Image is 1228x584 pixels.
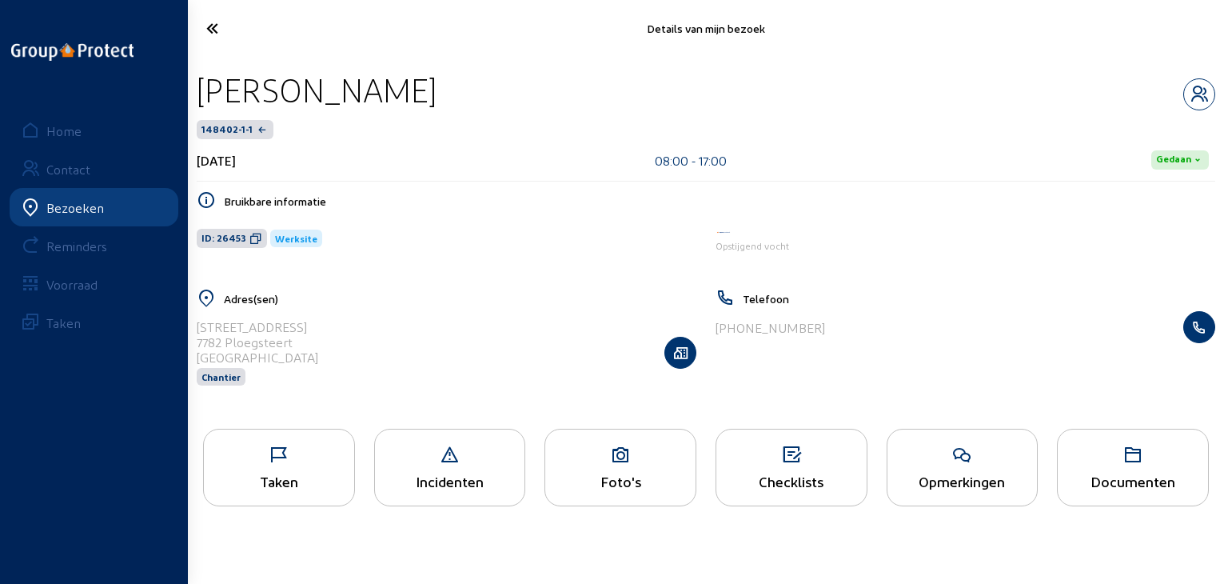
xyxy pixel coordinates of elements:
[201,371,241,382] span: Chantier
[887,473,1038,490] div: Opmerkingen
[10,150,178,188] a: Contact
[716,320,825,335] div: [PHONE_NUMBER]
[10,188,178,226] a: Bezoeken
[716,473,867,490] div: Checklists
[1058,473,1208,490] div: Documenten
[46,277,98,292] div: Voorraad
[201,123,253,136] span: 148402-1-1
[197,70,437,110] div: [PERSON_NAME]
[46,315,81,330] div: Taken
[11,43,134,61] img: logo-oneline.png
[1156,154,1191,166] span: Gedaan
[716,240,789,251] span: Opstijgend vocht
[46,123,82,138] div: Home
[10,265,178,303] a: Voorraad
[197,319,318,334] div: [STREET_ADDRESS]
[743,292,1215,306] h5: Telefoon
[204,473,354,490] div: Taken
[224,292,696,306] h5: Adres(sen)
[716,230,732,235] img: Aqua Protect
[197,153,236,168] div: [DATE]
[46,238,107,254] div: Reminders
[197,350,318,365] div: [GEOGRAPHIC_DATA]
[201,232,246,245] span: ID: 26453
[655,153,727,168] div: 08:00 - 17:00
[197,334,318,350] div: 7782 Ploegsteert
[10,303,178,342] a: Taken
[10,111,178,150] a: Home
[358,22,1055,35] div: Details van mijn bezoek
[46,162,90,177] div: Contact
[375,473,525,490] div: Incidenten
[10,226,178,265] a: Reminders
[275,233,317,244] span: Werksite
[46,200,104,215] div: Bezoeken
[224,194,1215,208] h5: Bruikbare informatie
[545,473,696,490] div: Foto's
